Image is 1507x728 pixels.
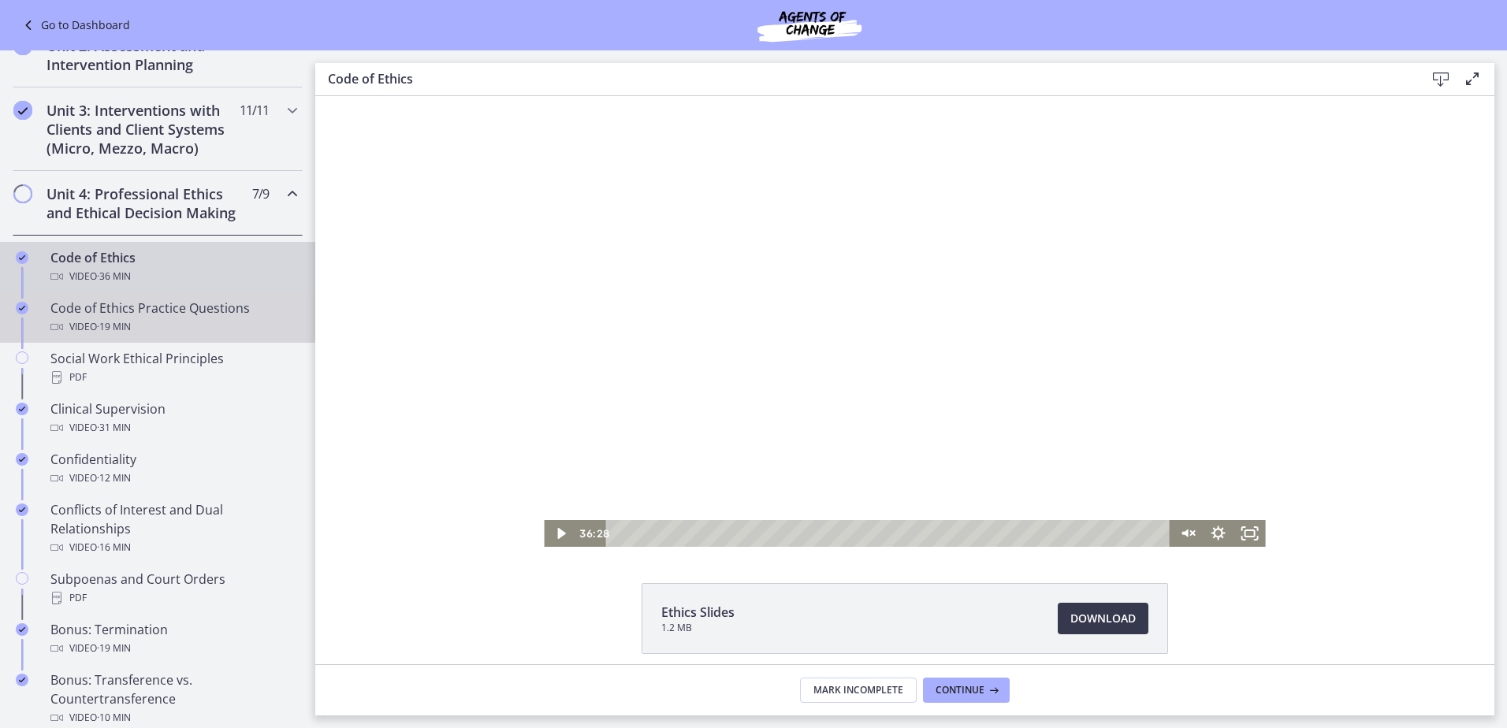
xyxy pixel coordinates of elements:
[50,248,296,286] div: Code of Ethics
[50,570,296,607] div: Subpoenas and Court Orders
[16,674,28,686] i: Completed
[923,678,1010,703] button: Continue
[661,603,735,622] span: Ethics Slides
[50,450,296,488] div: Confidentiality
[50,620,296,658] div: Bonus: Termination
[252,184,269,203] span: 7 / 9
[1070,609,1136,628] span: Download
[97,538,131,557] span: · 16 min
[50,368,296,387] div: PDF
[50,538,296,557] div: Video
[50,267,296,286] div: Video
[16,403,28,415] i: Completed
[97,318,131,336] span: · 19 min
[16,302,28,314] i: Completed
[47,36,239,74] h2: Unit 2: Assessment and Intervention Planning
[19,16,130,35] a: Go to Dashboard
[47,184,239,222] h2: Unit 4: Professional Ethics and Ethical Decision Making
[16,623,28,636] i: Completed
[50,670,296,727] div: Bonus: Transference vs. Countertransference
[715,6,904,44] img: Agents of Change
[97,418,131,437] span: · 31 min
[47,101,239,158] h2: Unit 3: Interventions with Clients and Client Systems (Micro, Mezzo, Macro)
[856,424,887,451] button: Unmute
[50,318,296,336] div: Video
[813,684,903,696] span: Mark Incomplete
[97,469,131,488] span: · 12 min
[16,251,28,264] i: Completed
[50,500,296,557] div: Conflicts of Interest and Dual Relationships
[97,639,131,658] span: · 19 min
[887,424,919,451] button: Show settings menu
[50,469,296,488] div: Video
[50,589,296,607] div: PDF
[936,684,984,696] span: Continue
[97,267,131,286] span: · 36 min
[328,69,1400,88] h3: Code of Ethics
[50,639,296,658] div: Video
[1058,603,1148,634] a: Download
[16,503,28,516] i: Completed
[50,299,296,336] div: Code of Ethics Practice Questions
[50,418,296,437] div: Video
[50,349,296,387] div: Social Work Ethical Principles
[16,453,28,466] i: Completed
[919,424,951,451] button: Fullscreen
[50,708,296,727] div: Video
[240,101,269,120] span: 11 / 11
[315,96,1494,547] iframe: Video Lesson
[661,622,735,634] span: 1.2 MB
[13,101,32,120] i: Completed
[97,708,131,727] span: · 10 min
[50,399,296,437] div: Clinical Supervision
[800,678,917,703] button: Mark Incomplete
